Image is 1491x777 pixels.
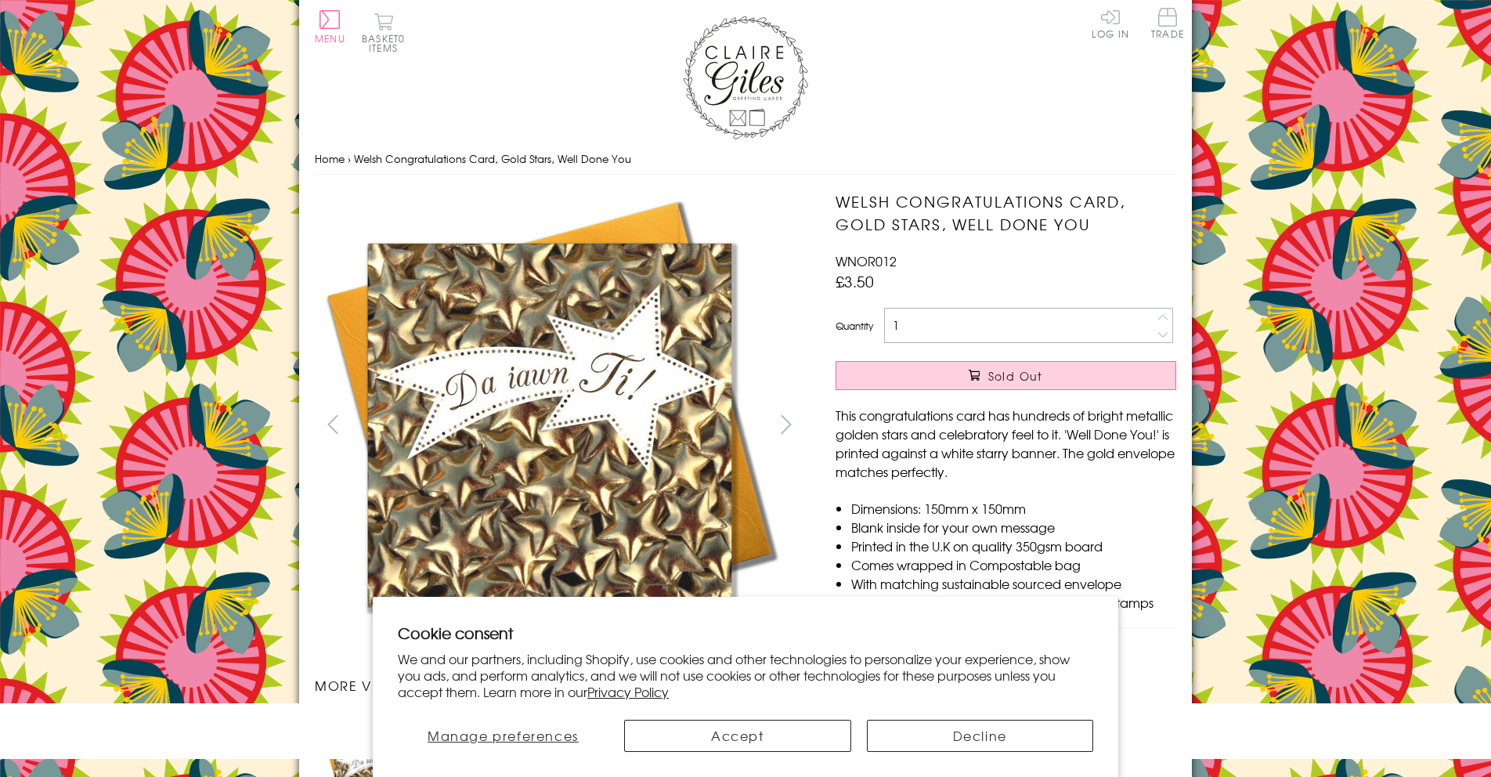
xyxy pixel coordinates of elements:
[315,31,345,45] span: Menu
[836,361,1176,390] button: Sold Out
[1151,8,1184,38] span: Trade
[851,593,1176,612] li: Can be sent with Royal Mail standard letter stamps
[836,251,897,270] span: WNOR012
[851,518,1176,537] li: Blank inside for your own message
[683,16,808,139] img: Claire Giles Greetings Cards
[369,31,405,55] span: 0 items
[315,407,350,442] button: prev
[1092,8,1129,38] a: Log In
[315,151,345,166] a: Home
[851,537,1176,555] li: Printed in the U.K on quality 350gsm board
[769,407,804,442] button: next
[315,10,345,43] button: Menu
[851,574,1176,593] li: With matching sustainable sourced envelope
[836,406,1176,481] p: This congratulations card has hundreds of bright metallic golden stars and celebratory feel to it...
[851,499,1176,518] li: Dimensions: 150mm x 150mm
[988,368,1043,384] span: Sold Out
[348,151,351,166] span: ›
[315,143,1176,175] nav: breadcrumbs
[398,720,608,752] button: Manage preferences
[624,720,851,752] button: Accept
[315,190,785,660] img: Welsh Congratulations Card, Gold Stars, Well Done You
[398,651,1093,699] p: We and our partners, including Shopify, use cookies and other technologies to personalize your ex...
[362,13,405,52] button: Basket0 items
[851,555,1176,574] li: Comes wrapped in Compostable bag
[836,319,873,333] label: Quantity
[398,622,1093,644] h2: Cookie consent
[867,720,1094,752] button: Decline
[836,270,874,292] span: £3.50
[428,726,579,745] span: Manage preferences
[315,676,804,695] h3: More views
[1151,8,1184,42] a: Trade
[587,682,669,701] a: Privacy Policy
[836,190,1176,236] h1: Welsh Congratulations Card, Gold Stars, Well Done You
[354,151,631,166] span: Welsh Congratulations Card, Gold Stars, Well Done You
